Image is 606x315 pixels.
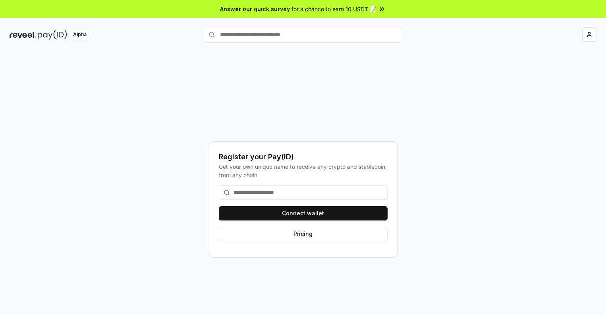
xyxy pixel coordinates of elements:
img: reveel_dark [10,30,36,40]
button: Connect wallet [219,206,388,220]
span: for a chance to earn 10 USDT 📝 [291,5,376,13]
button: Pricing [219,227,388,241]
img: pay_id [38,30,67,40]
div: Alpha [69,30,91,40]
span: Answer our quick survey [220,5,290,13]
div: Register your Pay(ID) [219,151,388,162]
div: Get your own unique name to receive any crypto and stablecoin, from any chain [219,162,388,179]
